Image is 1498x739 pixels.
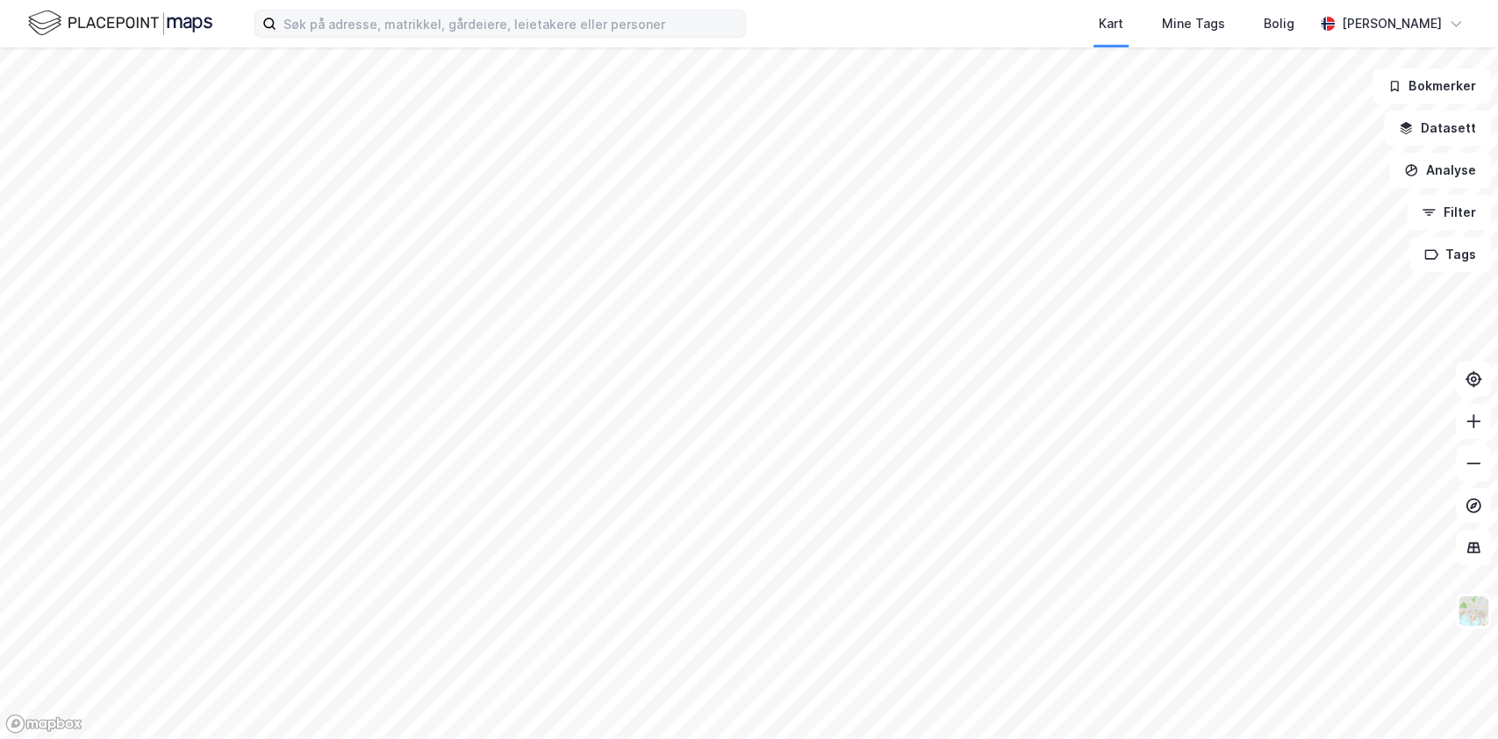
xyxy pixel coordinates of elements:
[28,8,212,39] img: logo.f888ab2527a4732fd821a326f86c7f29.svg
[276,11,745,37] input: Søk på adresse, matrikkel, gårdeiere, leietakere eller personer
[1410,655,1498,739] iframe: Chat Widget
[1410,655,1498,739] div: Kontrollprogram for chat
[1264,13,1294,34] div: Bolig
[1342,13,1442,34] div: [PERSON_NAME]
[1099,13,1123,34] div: Kart
[1162,13,1225,34] div: Mine Tags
